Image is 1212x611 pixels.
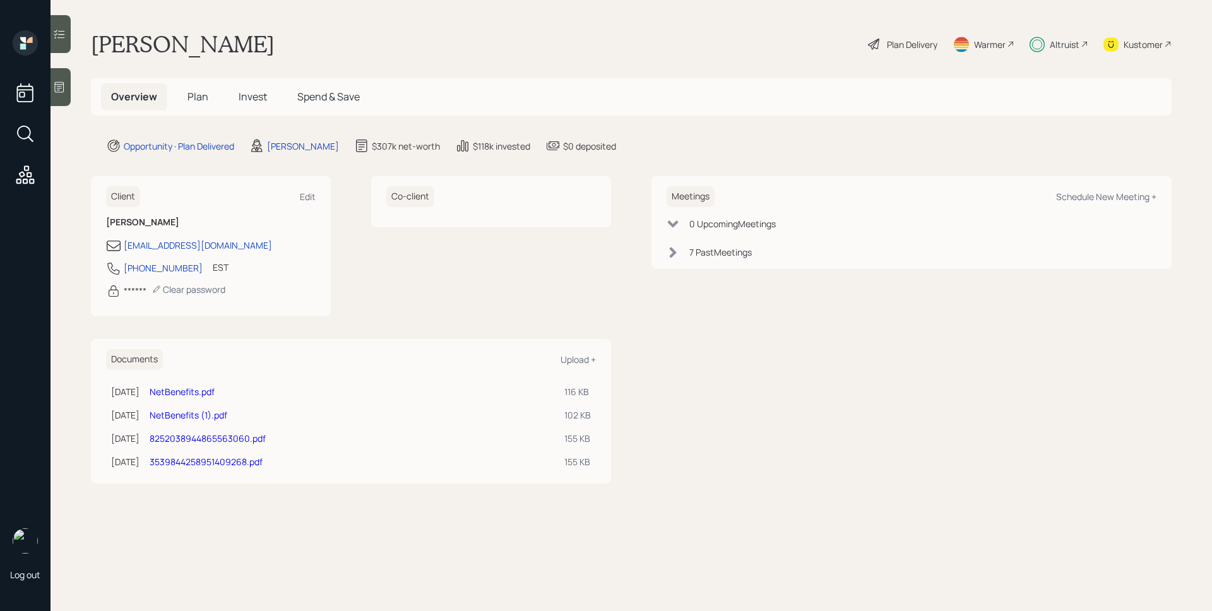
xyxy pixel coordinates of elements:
[150,432,266,444] a: 8252038944865563060.pdf
[689,246,752,259] div: 7 Past Meeting s
[111,408,140,422] div: [DATE]
[111,432,140,445] div: [DATE]
[151,283,225,295] div: Clear password
[372,139,440,153] div: $307k net-worth
[150,409,227,421] a: NetBenefits (1).pdf
[667,186,715,207] h6: Meetings
[267,139,339,153] div: [PERSON_NAME]
[563,139,616,153] div: $0 deposited
[10,569,40,581] div: Log out
[239,90,267,104] span: Invest
[111,385,140,398] div: [DATE]
[297,90,360,104] span: Spend & Save
[561,353,596,365] div: Upload +
[386,186,434,207] h6: Co-client
[213,261,229,274] div: EST
[13,528,38,554] img: james-distasi-headshot.png
[1124,38,1163,51] div: Kustomer
[887,38,937,51] div: Plan Delivery
[564,385,591,398] div: 116 KB
[91,30,275,58] h1: [PERSON_NAME]
[106,217,316,228] h6: [PERSON_NAME]
[124,139,234,153] div: Opportunity · Plan Delivered
[974,38,1006,51] div: Warmer
[300,191,316,203] div: Edit
[106,186,140,207] h6: Client
[1050,38,1079,51] div: Altruist
[124,261,203,275] div: [PHONE_NUMBER]
[187,90,208,104] span: Plan
[150,386,215,398] a: NetBenefits.pdf
[111,455,140,468] div: [DATE]
[106,349,163,370] h6: Documents
[564,408,591,422] div: 102 KB
[473,139,530,153] div: $118k invested
[689,217,776,230] div: 0 Upcoming Meeting s
[564,455,591,468] div: 155 KB
[564,432,591,445] div: 155 KB
[111,90,157,104] span: Overview
[124,239,272,252] div: [EMAIL_ADDRESS][DOMAIN_NAME]
[150,456,263,468] a: 3539844258951409268.pdf
[1056,191,1156,203] div: Schedule New Meeting +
